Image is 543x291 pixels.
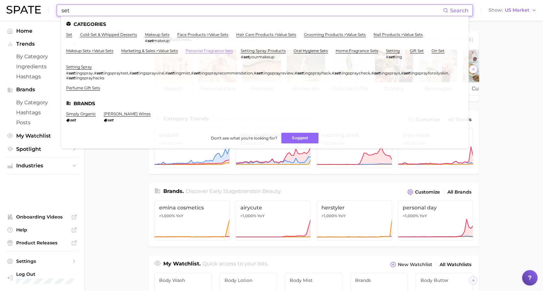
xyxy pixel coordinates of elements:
span: My Watchlist [16,133,68,139]
a: Posts [5,118,79,128]
a: setting spray products [241,48,286,53]
span: Customize [415,189,440,195]
span: Show [489,8,503,12]
a: Log out. Currently logged in with e-mail alicia.ung@kearney.com. [5,269,79,286]
h2: Quick access to your lists. [202,260,268,269]
a: makeup sets [145,32,169,37]
span: ting [394,54,402,59]
span: by Category [16,99,68,106]
button: New Watchlist [388,260,434,269]
span: Trends [16,41,68,47]
span: Spotlight [16,146,68,152]
span: # [94,71,97,75]
span: # [371,71,374,75]
button: Scroll Right [469,276,477,285]
span: herstyler [321,205,387,211]
em: set [374,71,380,75]
em: set [132,71,138,75]
span: Body butter [420,278,468,283]
span: >1,000% [321,213,337,218]
span: Discover Early Stage brands in . [186,188,282,194]
a: Ingredients [5,62,79,72]
a: gift set [410,48,424,53]
h1: My Watchlist. [163,260,201,269]
span: YoY [176,213,183,218]
span: New Watchlist [398,262,432,267]
span: All Watchlists [440,262,471,267]
a: makeup sets >value sets [66,48,113,53]
span: # [332,71,334,75]
span: # [129,71,132,75]
a: All Watchlists [438,260,473,269]
span: # [401,71,404,75]
span: # [165,71,168,75]
a: cold-set & whipped desserts [80,32,137,37]
span: airycute [240,205,306,211]
span: tingsprayreview [262,71,294,75]
span: # [386,54,388,59]
span: Help [16,227,68,233]
span: Body Lotion [225,278,272,283]
a: on set [432,48,445,53]
a: herstyler>1,000% YoY [317,200,392,241]
span: All Brands [447,189,471,195]
a: by Category [5,51,79,62]
span: Brands [16,87,68,93]
em: set [70,118,76,122]
span: # [241,54,243,59]
span: yourmakeup [249,54,274,59]
span: Body Mist [290,278,338,283]
em: set [404,71,410,75]
em: set [388,54,394,59]
span: Search [450,7,468,14]
span: Settings [16,258,68,264]
a: simply organic [66,111,96,116]
a: airycute>1,000% YoY [236,200,311,241]
a: by Category [5,97,79,107]
span: YoY [338,213,346,218]
span: Industries [16,163,68,169]
span: tingsprays [380,71,400,75]
span: Body wash [159,278,207,283]
span: # [191,71,194,75]
a: nail products >value sets [374,32,423,37]
span: makeup [153,38,169,43]
span: emina cosmetics [159,205,225,211]
a: [PERSON_NAME] wines [104,111,151,116]
span: tingsprayforoilyskin [410,71,448,75]
span: # [254,71,256,75]
button: ShowUS Market [487,6,538,15]
div: , , , , , , , , , , [66,71,456,80]
span: YoY [420,213,427,218]
span: Ingredients [16,63,68,70]
span: US Market [505,8,529,12]
em: set [97,71,102,75]
em: set [147,38,153,43]
em: set [243,54,249,59]
a: perfume gift sets [66,85,100,90]
span: >1,000% [159,213,175,218]
span: by Category [16,53,68,60]
em: set [168,71,174,75]
button: Suggest [281,133,318,143]
li: Brands [66,101,463,106]
a: set [66,32,72,37]
a: personal fragrance sets [186,48,233,53]
a: Settings [5,256,79,266]
a: home fragrance sets [336,48,378,53]
a: emina cosmetics>1,000% YoY [154,200,230,241]
a: Hashtags [5,107,79,118]
button: Scroll Right [469,65,477,73]
span: Product Releases [16,240,68,246]
span: # [66,71,69,75]
span: # [66,75,69,80]
a: All Brands [446,188,473,196]
em: set [69,75,75,80]
span: tingsprayrecommendation [200,71,253,75]
a: Home [5,26,79,36]
a: Product Releases [5,238,79,248]
a: hair care products >value sets [236,32,296,37]
li: Categories [66,21,463,27]
em: set [69,71,75,75]
button: Industries [5,161,79,171]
